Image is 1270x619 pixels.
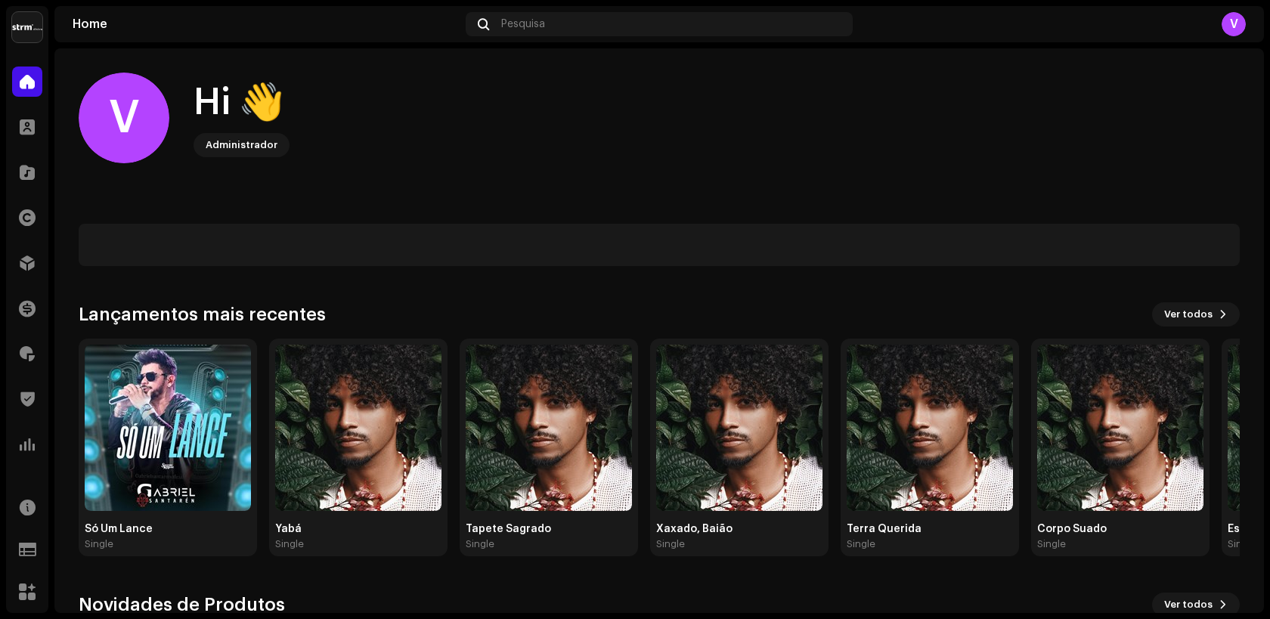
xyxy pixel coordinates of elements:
div: V [1222,12,1246,36]
img: d2a321e8-1367-4271-a9a4-b46aee25278d [85,345,251,511]
div: Hi 👋 [194,79,290,127]
img: eab0f458-7771-481d-8d94-61c94eab2104 [466,345,632,511]
img: d53821ea-2849-4624-b9e0-3b68b44a6f39 [275,345,441,511]
div: Terra Querida [847,523,1013,535]
div: Administrador [206,136,277,154]
div: Single [656,538,685,550]
div: V [79,73,169,163]
h3: Lançamentos mais recentes [79,302,326,327]
div: Single [466,538,494,550]
div: Single [847,538,875,550]
img: 0c7b124f-9ed5-44e9-b4f3-74d311049d89 [847,345,1013,511]
div: Corpo Suado [1037,523,1203,535]
div: Yabá [275,523,441,535]
div: Single [275,538,304,550]
img: 408b884b-546b-4518-8448-1008f9c76b02 [12,12,42,42]
span: Ver todos [1164,299,1213,330]
button: Ver todos [1152,302,1240,327]
img: f405db5d-e0dc-47cf-83c0-bbb242d3202a [656,345,822,511]
img: 0d86d693-5734-4289-98b3-85716b0c472d [1037,345,1203,511]
span: Pesquisa [501,18,545,30]
button: Ver todos [1152,593,1240,617]
div: Só Um Lance [85,523,251,535]
div: Single [1037,538,1066,550]
div: Single [85,538,113,550]
div: Xaxado, Baião [656,523,822,535]
div: Home [73,18,460,30]
div: Single [1228,538,1256,550]
div: Tapete Sagrado [466,523,632,535]
h3: Novidades de Produtos [79,593,285,617]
